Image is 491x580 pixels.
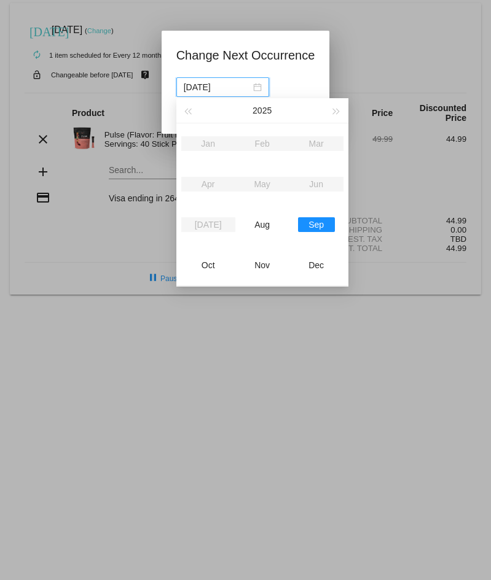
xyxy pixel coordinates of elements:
td: Dec [289,245,344,285]
div: Nov [244,258,281,273]
td: Sep [289,204,344,245]
div: Aug [244,217,281,232]
td: Nov [235,245,289,285]
button: 2025 [253,98,272,123]
td: Oct [181,245,235,285]
div: Dec [298,258,335,273]
div: Oct [190,258,227,273]
button: Next year (Control + right) [329,98,343,123]
div: Sep [298,217,335,232]
input: Select date [184,80,251,94]
h1: Change Next Occurrence [176,45,315,65]
button: Last year (Control + left) [181,98,195,123]
td: Aug [235,204,289,245]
